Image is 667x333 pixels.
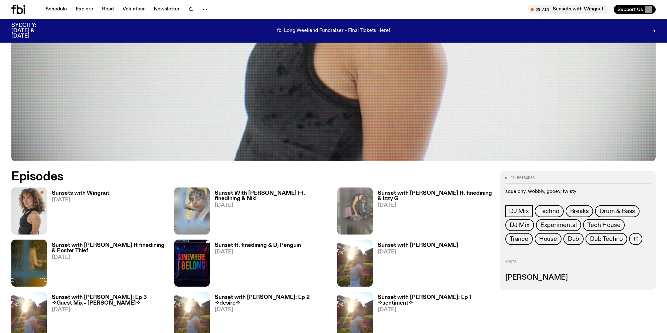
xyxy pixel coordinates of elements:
[505,274,651,281] h3: [PERSON_NAME]
[583,219,625,231] a: Tech House
[378,295,493,306] h3: Sunset with [PERSON_NAME]: Ep 1 ✧sentiment✧
[617,7,643,12] span: Support Us
[378,307,493,312] span: [DATE]
[535,233,562,245] a: House
[509,208,529,215] span: DJ Mix
[563,233,584,245] a: Dub
[215,295,330,306] h3: Sunset with [PERSON_NAME]: Ep 2 ✧desire✧
[52,255,167,260] span: [DATE]
[510,222,530,229] span: DJ Mix
[210,243,301,287] a: Sunset ft. finedining & Dj Penguin[DATE]
[150,5,183,14] a: Newsletter
[119,5,149,14] a: Volunteer
[633,235,639,242] span: +1
[510,235,528,242] span: Trance
[566,205,593,217] a: Breaks
[595,205,640,217] a: Drum & Bass
[72,5,97,14] a: Explore
[586,233,627,245] a: Dub Techno
[540,222,577,229] span: Experimental
[42,5,71,14] a: Schedule
[536,219,581,231] a: Experimental
[210,191,330,235] a: Sunset With [PERSON_NAME] Ft. finedining & Niki[DATE]
[590,235,623,242] span: Dub Techno
[378,243,458,248] h3: Sunset with [PERSON_NAME]
[11,187,47,235] img: Tangela looks past her left shoulder into the camera with an inquisitive look. She is wearing a s...
[505,205,533,217] a: DJ Mix
[505,260,651,268] h2: Hosts
[568,235,579,242] span: Dub
[599,208,635,215] span: Drum & Bass
[277,28,390,34] p: fbi Long Weekend Fundraiser - Final Tickets Here!
[52,191,109,196] h3: Sunsets with Wingnut
[510,176,535,180] span: 92 episodes
[570,208,589,215] span: Breaks
[52,243,167,253] h3: Sunset with [PERSON_NAME] ft finedining & Poster Thief
[52,295,167,306] h3: Sunset with [PERSON_NAME]: Ep 3 ✧Guest Mix - [PERSON_NAME]✧
[373,243,458,287] a: Sunset with [PERSON_NAME][DATE]
[629,233,642,245] button: +1
[215,243,301,248] h3: Sunset ft. finedining & Dj Penguin
[378,203,493,208] span: [DATE]
[215,191,330,201] h3: Sunset With [PERSON_NAME] Ft. finedining & Niki
[11,23,52,39] h3: SYDCITY: [DATE] & [DATE]
[505,233,533,245] a: Trance
[215,203,330,208] span: [DATE]
[505,219,534,231] a: DJ Mix
[215,249,301,255] span: [DATE]
[47,191,109,235] a: Sunsets with Wingnut[DATE]
[505,189,651,195] p: squelchy, wobbly, gooey, twisty
[614,5,656,14] button: Support Us
[539,208,559,215] span: Techno
[378,249,458,255] span: [DATE]
[52,197,109,203] span: [DATE]
[52,307,167,312] span: [DATE]
[373,191,493,235] a: Sunset with [PERSON_NAME] ft. finedining & Izzy G[DATE]
[11,171,438,182] h2: Episodes
[535,205,564,217] a: Techno
[587,222,620,229] span: Tech House
[47,243,167,287] a: Sunset with [PERSON_NAME] ft finedining & Poster Thief[DATE]
[215,307,330,312] span: [DATE]
[98,5,117,14] a: Read
[539,235,557,242] span: House
[527,5,609,14] button: On AirSunsets with Wingnut
[378,191,493,201] h3: Sunset with [PERSON_NAME] ft. finedining & Izzy G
